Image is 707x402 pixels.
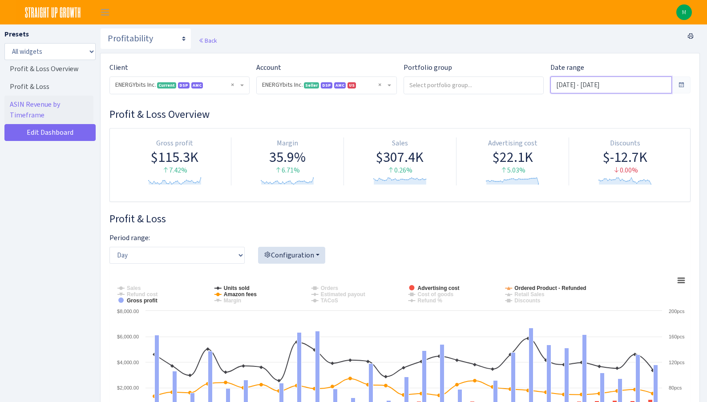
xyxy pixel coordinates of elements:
tspan: Ordered Product - Refunded [514,285,586,291]
button: Toggle navigation [94,5,116,20]
div: Advertising cost [460,138,565,149]
tspan: Margin [224,297,241,304]
span: ENERGYbits Inc. <span class="badge badge-success">Seller</span><span class="badge badge-primary">... [262,80,385,89]
label: Date range [550,62,584,73]
span: AMC [191,82,203,88]
div: 35.9% [235,149,340,165]
a: ASIN Revenue by Timeframe [4,96,93,124]
div: Discounts [573,138,678,149]
button: Configuration [258,247,325,264]
label: Period range: [109,233,150,243]
span: DSP [321,82,332,88]
tspan: Refund cost [127,291,158,297]
label: Client [109,62,128,73]
text: $4,000.00 [117,360,139,365]
div: $307.4K [347,149,452,165]
span: Remove all items [231,80,234,89]
span: DSP [178,82,190,88]
div: 0.00% [573,165,678,176]
a: Back [198,36,217,44]
tspan: Advertising cost [417,285,459,291]
text: 120pcs [669,360,685,365]
img: Michael Sette [676,4,692,20]
div: Gross profit [122,138,227,149]
a: Profit & Loss Overview [4,60,93,78]
div: Sales [347,138,452,149]
text: $6,000.00 [117,334,139,339]
text: 200pcs [669,309,685,314]
tspan: Retail Sales [514,291,545,297]
span: Current [157,82,176,88]
span: Remove all items [378,80,381,89]
h3: Widget #28 [109,213,691,225]
tspan: Cost of goods [417,291,453,297]
label: Presets [4,29,29,40]
span: AMC [334,82,346,88]
tspan: Orders [321,285,339,291]
span: ENERGYbits Inc. <span class="badge badge-success">Seller</span><span class="badge badge-primary">... [257,77,396,94]
label: Account [256,62,281,73]
div: Margin [235,138,340,149]
span: US [347,82,356,88]
div: 5.03% [460,165,565,176]
text: $8,000.00 [117,309,139,314]
tspan: Units sold [224,285,250,291]
span: Seller [304,82,319,88]
div: $-12.7K [573,149,678,165]
text: 80pcs [669,385,682,390]
tspan: Refund % [417,297,442,304]
tspan: Sales [127,285,141,291]
text: $2,000.00 [117,385,139,390]
div: 7.42% [122,165,227,176]
div: $22.1K [460,149,565,165]
text: 160pcs [669,334,685,339]
div: 6.71% [235,165,340,176]
a: M [676,4,692,20]
a: Profit & Loss [4,78,93,96]
tspan: Estimated payout [321,291,365,297]
tspan: TACoS [321,297,338,304]
div: 0.26% [347,165,452,176]
tspan: Amazon fees [224,291,257,297]
tspan: Gross profit [127,297,158,304]
label: Portfolio group [404,62,452,73]
div: $115.3K [122,149,227,165]
h3: Widget #30 [109,108,691,121]
input: Select portfolio group... [404,77,543,93]
span: ENERGYbits Inc. <span class="badge badge-success">Current</span><span class="badge badge-primary"... [115,80,238,89]
tspan: Discounts [514,297,540,304]
a: Edit Dashboard [4,124,96,141]
span: ENERGYbits Inc. <span class="badge badge-success">Current</span><span class="badge badge-primary"... [110,77,249,94]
